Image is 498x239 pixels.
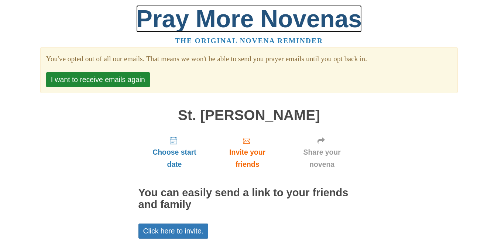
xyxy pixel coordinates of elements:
[138,130,211,174] a: Choose start date
[218,146,277,171] span: Invite your friends
[138,108,360,123] h1: St. [PERSON_NAME]
[284,130,360,174] a: Share your novena
[46,53,452,65] section: You've opted out of all our emails. That means we won't be able to send you prayer emails until y...
[292,146,353,171] span: Share your novena
[46,72,150,87] button: I want to receive emails again
[146,146,203,171] span: Choose start date
[210,130,284,174] a: Invite your friends
[138,187,360,211] h2: You can easily send a link to your friends and family
[138,224,209,239] a: Click here to invite.
[175,37,323,45] a: The original novena reminder
[136,5,362,32] a: Pray More Novenas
